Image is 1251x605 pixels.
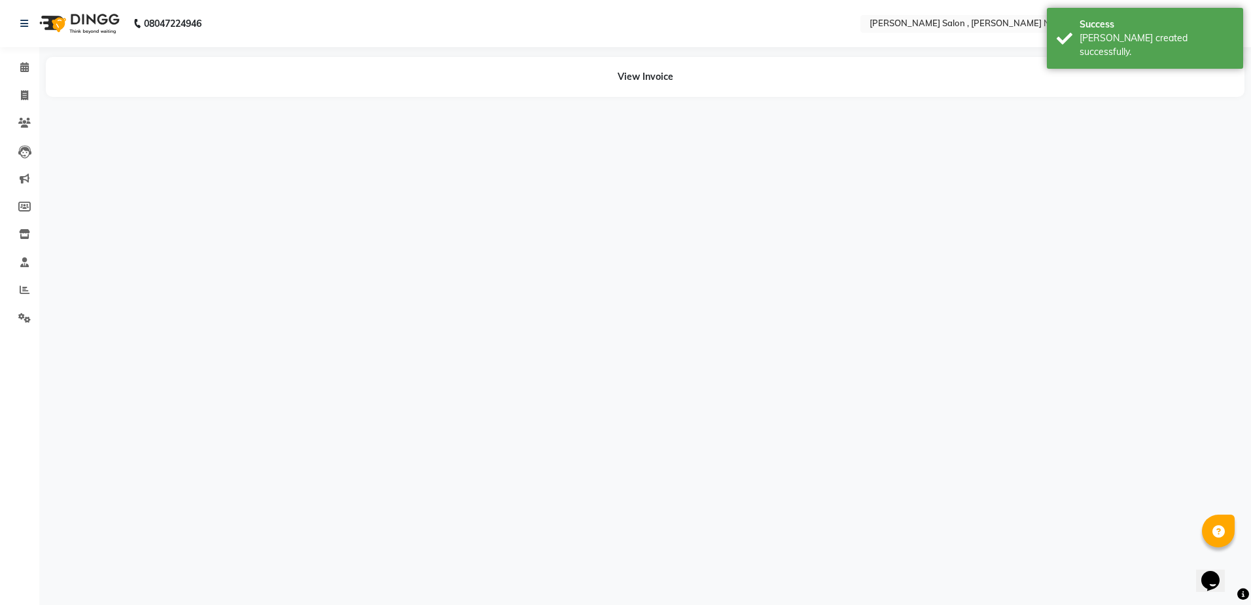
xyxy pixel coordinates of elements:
div: Success [1080,18,1233,31]
b: 08047224946 [144,5,202,42]
div: View Invoice [46,57,1244,97]
iframe: chat widget [1196,553,1238,592]
div: Bill created successfully. [1080,31,1233,59]
img: logo [33,5,123,42]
